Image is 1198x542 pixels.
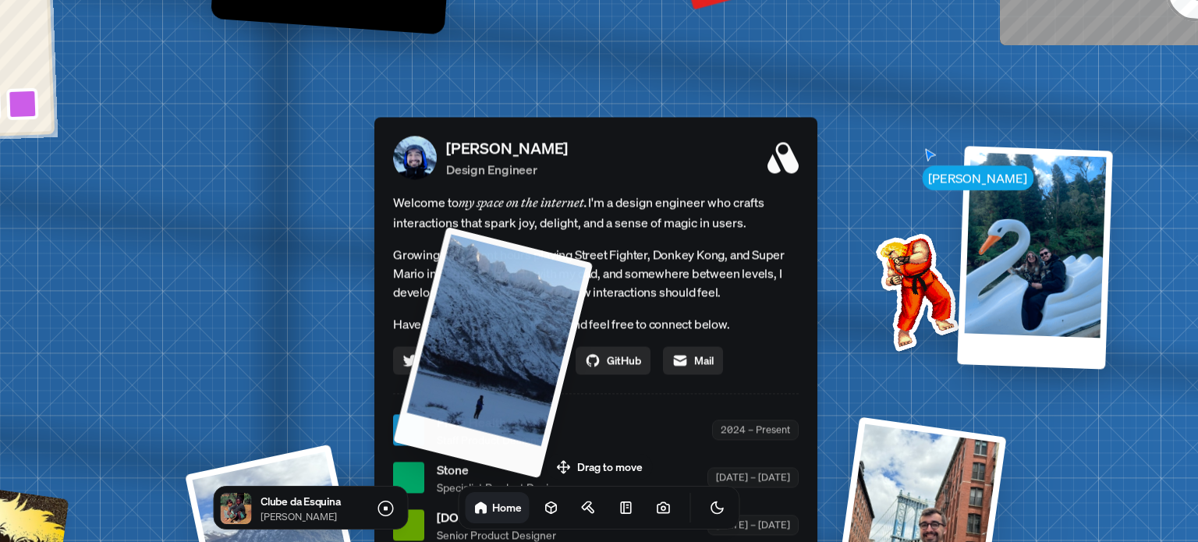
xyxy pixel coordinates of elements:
p: Growing up, I spent hours playing Street Fighter, Donkey Kong, and Super Mario in a Super Nintend... [393,245,799,301]
button: Toggle Theme [702,492,733,523]
p: Design Engineer [446,160,568,179]
span: GitHub [607,352,641,368]
a: GitHub [576,346,650,374]
span: Stone [437,460,571,479]
span: [DOMAIN_NAME] [437,508,556,526]
div: 2024 – Present [712,420,799,440]
a: Home [466,492,530,523]
p: Clube da Esquina [261,493,360,509]
em: my space on the internet. [459,194,588,210]
div: [DATE] – [DATE] [707,468,799,487]
img: Profile Picture [393,136,437,179]
h1: Home [492,500,522,515]
span: Welcome to I'm a design engineer who crafts interactions that spark joy, delight, and a sense of ... [393,192,799,232]
a: Mail [663,346,723,374]
p: Have fun exploring my portfolio, and feel free to connect below. [393,314,799,334]
div: [DATE] – [DATE] [707,515,799,535]
span: Specialist Product Designer [437,479,571,495]
span: Mail [694,352,714,368]
a: Twitter [393,346,468,374]
p: [PERSON_NAME] [446,136,568,160]
img: Profile example [835,210,993,367]
p: [PERSON_NAME] [261,509,360,524]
